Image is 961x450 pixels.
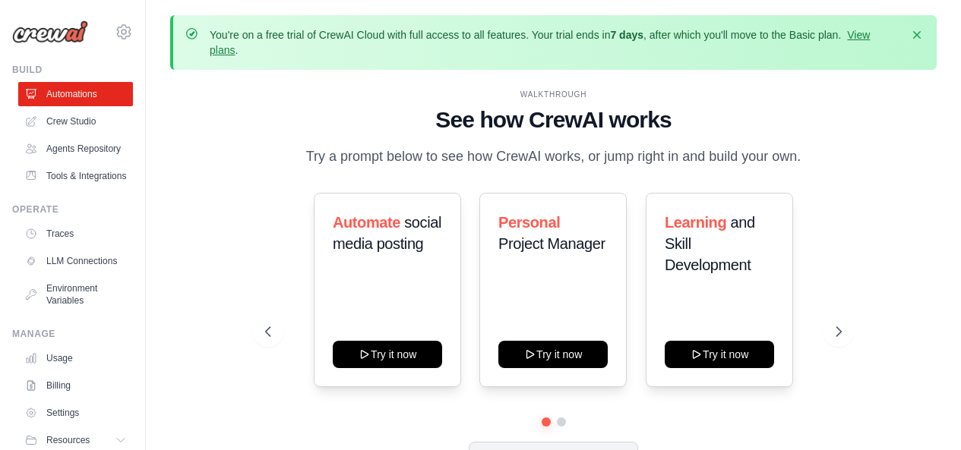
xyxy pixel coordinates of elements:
a: Settings [18,401,133,425]
a: Traces [18,222,133,246]
span: social media posting [333,214,441,252]
span: Automate [333,214,400,231]
a: Environment Variables [18,276,133,313]
span: Learning [665,214,726,231]
h1: See how CrewAI works [265,106,842,134]
a: Billing [18,373,133,398]
a: Crew Studio [18,109,133,134]
p: You're on a free trial of CrewAI Cloud with full access to all features. Your trial ends in , aft... [210,27,900,58]
span: Resources [46,434,90,446]
div: Build [12,64,133,76]
button: Try it now [498,341,608,368]
a: LLM Connections [18,249,133,273]
button: Try it now [665,341,774,368]
a: Automations [18,82,133,106]
p: Try a prompt below to see how CrewAI works, or jump right in and build your own. [299,146,809,168]
button: Try it now [333,341,442,368]
div: WALKTHROUGH [265,89,842,100]
img: Logo [12,20,88,43]
div: Manage [12,328,133,340]
div: Operate [12,203,133,216]
a: Tools & Integrations [18,164,133,188]
a: Usage [18,346,133,370]
span: and Skill Development [665,214,755,273]
span: Personal [498,214,560,231]
a: Agents Repository [18,137,133,161]
span: Project Manager [498,235,605,252]
strong: 7 days [610,29,643,41]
